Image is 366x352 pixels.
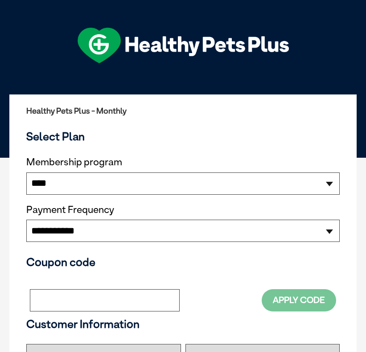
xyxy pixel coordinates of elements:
[26,317,340,331] h3: Customer Information
[26,130,340,143] h3: Select Plan
[78,28,289,63] img: hpp-logo-landscape-green-white.png
[26,156,340,168] label: Membership program
[26,204,114,216] label: Payment Frequency
[262,289,336,311] button: Apply Code
[26,255,340,269] h3: Coupon code
[26,106,340,115] h2: Healthy Pets Plus - Monthly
